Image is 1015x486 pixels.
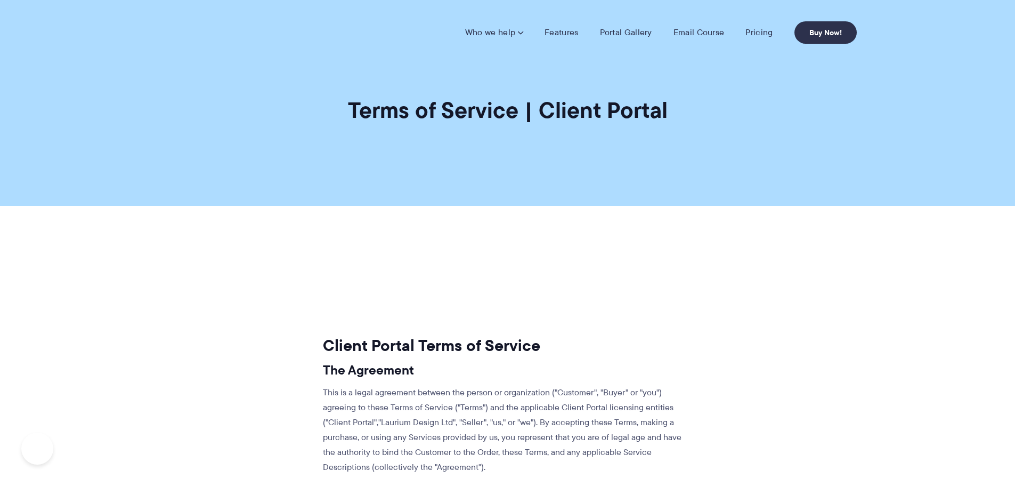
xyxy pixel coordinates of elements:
[794,21,857,44] a: Buy Now!
[323,385,686,475] p: This is a legal agreement between the person or organization ("Customer", "Buyer" or "you") agree...
[21,433,53,465] iframe: Toggle Customer Support
[323,336,686,356] h2: Client Portal Terms of Service
[745,27,773,38] a: Pricing
[545,27,578,38] a: Features
[600,27,652,38] a: Portal Gallery
[465,27,523,38] a: Who we help
[348,96,668,124] h1: Terms of Service | Client Portal
[673,27,725,38] a: Email Course
[323,362,686,378] h3: The Agreement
